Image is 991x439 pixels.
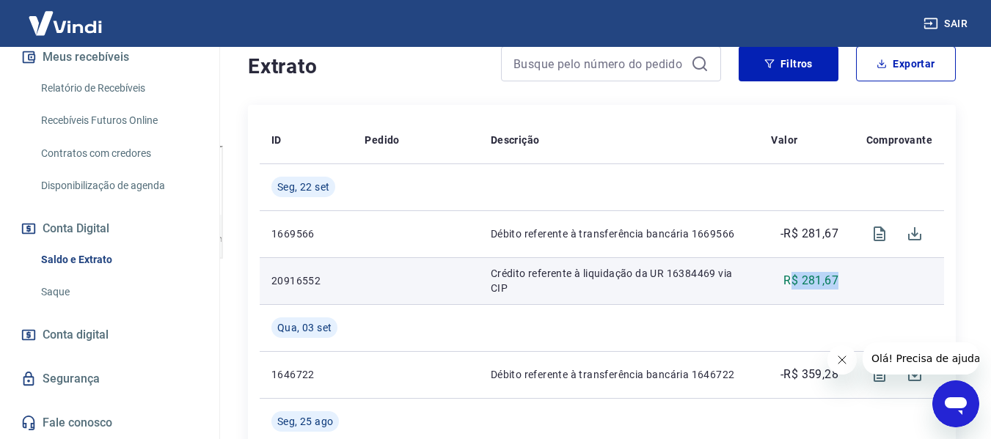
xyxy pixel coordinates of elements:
p: 20916552 [271,273,341,288]
p: Crédito referente à liquidação da UR 16384469 via CIP [491,266,748,295]
p: -R$ 281,67 [780,225,838,243]
span: Conta digital [43,325,109,345]
a: Saque [35,277,202,307]
span: Seg, 25 ago [277,414,333,429]
span: Visualizar [862,357,897,392]
span: Olá! Precisa de ajuda? [9,10,123,22]
p: Débito referente à transferência bancária 1669566 [491,226,748,241]
p: 1646722 [271,367,341,382]
p: ID [271,133,282,147]
a: Saldo e Extrato [35,245,202,275]
img: tab_keywords_by_traffic_grey.svg [155,85,167,97]
span: Qua, 03 set [277,320,332,335]
p: R$ 281,67 [783,272,838,289]
button: Exportar [856,46,956,81]
iframe: Fechar mensagem [827,345,857,375]
a: Recebíveis Futuros Online [35,106,202,136]
span: Visualizar [862,216,897,251]
p: Valor [771,133,797,147]
span: Seg, 22 set [277,180,329,194]
div: Domínio [77,86,112,96]
p: Descrição [491,133,540,147]
a: Disponibilização de agenda [35,171,202,201]
img: logo_orange.svg [23,23,35,35]
div: Palavras-chave [171,86,235,96]
a: Contratos com credores [35,139,202,169]
a: Segurança [18,363,202,395]
p: Débito referente à transferência bancária 1646722 [491,367,748,382]
a: Conta digital [18,319,202,351]
button: Sair [921,10,973,37]
p: 1669566 [271,226,341,241]
div: v 4.0.25 [41,23,72,35]
iframe: Botão para abrir a janela de mensagens [932,380,979,427]
div: [PERSON_NAME]: [DOMAIN_NAME] [38,38,210,50]
button: Filtros [739,46,838,81]
p: -R$ 359,28 [780,366,838,383]
p: Comprovante [866,133,932,147]
button: Meus recebíveis [18,41,202,73]
p: Pedido [365,133,399,147]
a: Fale conosco [18,407,202,439]
iframe: Mensagem da empresa [863,342,979,375]
span: Download [897,216,932,251]
button: Conta Digital [18,213,202,245]
a: Relatório de Recebíveis [35,73,202,103]
input: Busque pelo número do pedido [513,53,685,75]
img: website_grey.svg [23,38,35,50]
span: Download [897,357,932,392]
img: Vindi [18,1,113,45]
img: tab_domain_overview_orange.svg [61,85,73,97]
h4: Extrato [248,52,483,81]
